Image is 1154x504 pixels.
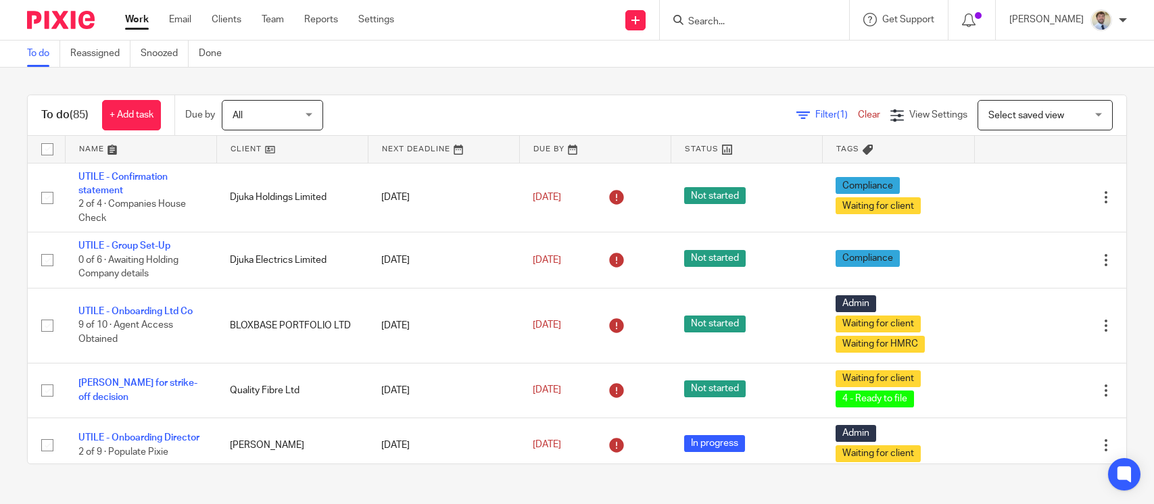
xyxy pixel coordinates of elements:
span: Not started [684,250,746,267]
a: Done [199,41,232,67]
td: [PERSON_NAME] [216,418,368,472]
span: [DATE] [533,440,561,450]
span: View Settings [909,110,967,120]
p: Due by [185,108,215,122]
a: Snoozed [141,41,189,67]
a: Work [125,13,149,26]
td: [DATE] [368,163,519,232]
span: Filter [815,110,858,120]
span: 4 - Ready to file [836,390,914,407]
span: Admin [836,425,876,442]
span: 2 of 4 · Companies House Check [78,199,186,223]
a: Settings [358,13,394,26]
td: BLOXBASE PORTFOLIO LTD [216,288,368,363]
span: Not started [684,187,746,204]
input: Search [687,16,809,28]
span: Select saved view [988,111,1064,120]
a: Clients [212,13,241,26]
a: Clear [858,110,880,120]
img: Pixie [27,11,95,29]
a: [PERSON_NAME] for strike-off decision [78,378,197,401]
span: Waiting for client [836,197,921,214]
span: Waiting for client [836,316,921,332]
span: [DATE] [533,386,561,395]
a: UTILE - Confirmation statement [78,172,168,195]
span: 9 of 10 · Agent Access Obtained [78,321,173,345]
span: [DATE] [533,193,561,202]
td: Djuka Electrics Limited [216,232,368,288]
a: + Add task [102,100,161,130]
span: In progress [684,435,745,452]
a: Reports [304,13,338,26]
h1: To do [41,108,89,122]
span: 0 of 6 · Awaiting Holding Company details [78,255,178,279]
span: [DATE] [533,321,561,330]
td: Djuka Holdings Limited [216,163,368,232]
td: [DATE] [368,232,519,288]
span: Waiting for HMRC [836,336,925,353]
a: Reassigned [70,41,130,67]
span: Waiting for client [836,370,921,387]
span: Tags [836,145,859,153]
td: [DATE] [368,288,519,363]
td: [DATE] [368,363,519,418]
span: Get Support [882,15,934,24]
span: Compliance [836,250,900,267]
span: [DATE] [533,255,561,265]
span: All [233,111,243,120]
p: [PERSON_NAME] [1009,13,1084,26]
span: (85) [70,109,89,120]
span: 2 of 9 · Populate Pixie [78,447,168,457]
td: [DATE] [368,418,519,472]
span: (1) [837,110,848,120]
img: 1693835698283.jfif [1090,9,1112,31]
a: UTILE - Onboarding Director [78,433,199,443]
a: To do [27,41,60,67]
span: Admin [836,295,876,312]
span: Not started [684,316,746,332]
span: Not started [684,380,746,397]
a: Team [262,13,284,26]
span: Waiting for client [836,445,921,462]
td: Quality Fibre Ltd [216,363,368,418]
a: UTILE - Group Set-Up [78,241,170,251]
a: UTILE - Onboarding Ltd Co [78,307,193,316]
span: Compliance [836,177,900,194]
a: Email [169,13,191,26]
